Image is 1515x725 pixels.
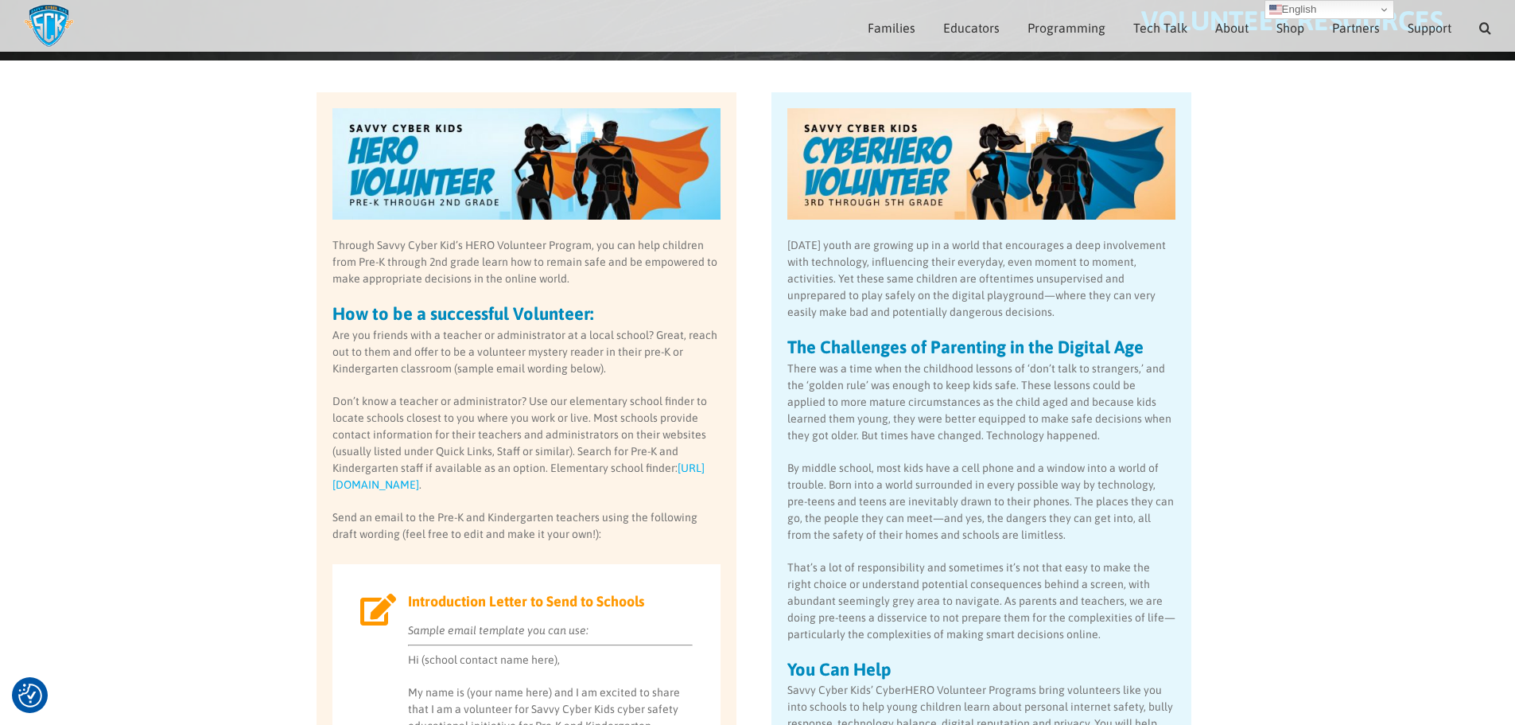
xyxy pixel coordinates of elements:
h2: Introduction Letter to Send to Schools [360,592,644,610]
p: There was a time when the childhood lessons of ‘don’t talk to strangers,’ and the ‘golden rule’ w... [787,361,1175,444]
span: Support [1408,21,1451,34]
p: [DATE] youth are growing up in a world that encourages a deep involvement with technology, influe... [787,237,1175,321]
span: Programming [1027,21,1105,34]
span: Tech Talk [1133,21,1187,34]
span: Partners [1332,21,1380,34]
img: SCK-GivePluse-Header-CyberHERO [787,108,1175,220]
span: Educators [943,21,1000,34]
a: [URL][DOMAIN_NAME] [332,462,705,491]
span: Are you friends with a teacher or administrator at a local school? Great, reach out to them and o... [332,329,717,375]
strong: You Can Help [787,659,892,680]
span: About [1215,21,1249,34]
p: Through Savvy Cyber Kid’s HERO Volunteer Program, you can help children from Pre-K through 2nd gr... [332,237,721,287]
p: Send an email to the Pre-K and Kindergarten teachers using the following draft wording (feel free... [332,509,721,543]
p: By middle school, most kids have a cell phone and a window into a world of trouble. Born into a w... [787,460,1175,544]
span: Families [868,21,915,34]
strong: The Challenges of Parenting in the Digital Age [787,337,1144,357]
p: That’s a lot of responsibility and sometimes it’s not that easy to make the right choice or under... [787,559,1175,643]
img: SCK-GivePluse-Header-HERO [332,108,721,220]
em: Sample email template you can use: [408,624,589,637]
img: Revisit consent button [18,684,42,707]
p: Hi (school contact name here), [408,652,693,668]
img: en [1269,3,1282,16]
p: Don’t know a teacher or administrator? Use our elementary school finder to locate schools closest... [332,393,721,493]
span: Shop [1276,21,1304,34]
strong: How to be a successful Volunteer: [332,303,593,324]
button: Consent Preferences [18,684,42,707]
img: Savvy Cyber Kids Logo [24,4,74,48]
